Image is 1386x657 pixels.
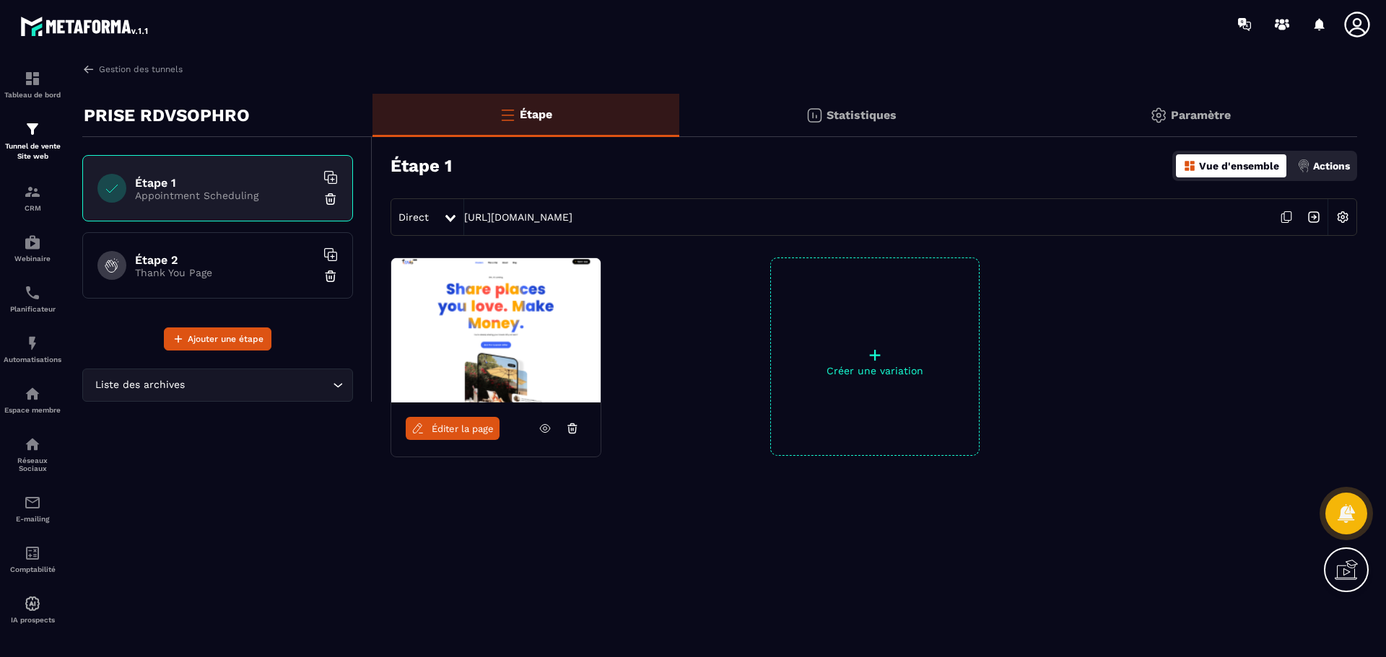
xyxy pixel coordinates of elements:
[4,91,61,99] p: Tableau de bord
[135,190,315,201] p: Appointment Scheduling
[1183,159,1196,172] img: dashboard-orange.40269519.svg
[24,544,41,562] img: accountant
[1297,159,1310,172] img: actions.d6e523a2.png
[4,255,61,263] p: Webinaire
[1313,160,1350,172] p: Actions
[24,70,41,87] img: formation
[827,108,897,122] p: Statistiques
[499,106,516,123] img: bars-o.4a397970.svg
[771,345,979,365] p: +
[4,324,61,374] a: automationsautomationsAutomatisations
[24,335,41,352] img: automations
[4,141,61,162] p: Tunnel de vente Site web
[84,101,250,130] p: PRISE RDVSOPHRO
[24,494,41,511] img: email
[391,258,601,402] img: image
[323,192,338,206] img: trash
[1171,108,1231,122] p: Paramètre
[82,369,353,402] div: Search for option
[432,423,494,434] span: Éditer la page
[4,110,61,172] a: formationformationTunnel de vente Site web
[1329,203,1356,231] img: setting-w.858f3a88.svg
[4,204,61,212] p: CRM
[4,356,61,363] p: Automatisations
[135,267,315,278] p: Thank You Page
[4,406,61,414] p: Espace membre
[188,377,329,393] input: Search for option
[1300,203,1328,231] img: arrow-next.bcc2205e.svg
[24,385,41,402] img: automations
[4,425,61,483] a: social-networksocial-networkRéseaux Sociaux
[24,234,41,251] img: automations
[82,63,95,76] img: arrow
[4,172,61,223] a: formationformationCRM
[82,63,183,76] a: Gestion des tunnels
[4,305,61,313] p: Planificateur
[135,253,315,267] h6: Étape 2
[771,365,979,376] p: Créer une variation
[4,483,61,534] a: emailemailE-mailing
[24,436,41,453] img: social-network
[24,120,41,138] img: formation
[4,59,61,110] a: formationformationTableau de bord
[1199,160,1279,172] p: Vue d'ensemble
[4,616,61,624] p: IA prospects
[135,176,315,190] h6: Étape 1
[464,211,572,223] a: [URL][DOMAIN_NAME]
[92,377,188,393] span: Liste des archives
[4,515,61,523] p: E-mailing
[520,107,552,121] p: Étape
[406,417,500,440] a: Éditer la page
[4,534,61,584] a: accountantaccountantComptabilité
[323,269,338,283] img: trash
[24,284,41,301] img: scheduler
[188,332,263,346] span: Ajouter une étape
[398,211,429,223] span: Direct
[391,156,452,176] h3: Étape 1
[4,223,61,273] a: automationsautomationsWebinaire
[24,595,41,612] img: automations
[806,107,823,124] img: stats.20deebd0.svg
[4,457,61,472] p: Réseaux Sociaux
[1150,107,1167,124] img: setting-gr.5f69749f.svg
[4,273,61,324] a: schedulerschedulerPlanificateur
[20,13,150,39] img: logo
[4,565,61,573] p: Comptabilité
[164,327,271,350] button: Ajouter une étape
[4,374,61,425] a: automationsautomationsEspace membre
[24,183,41,200] img: formation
